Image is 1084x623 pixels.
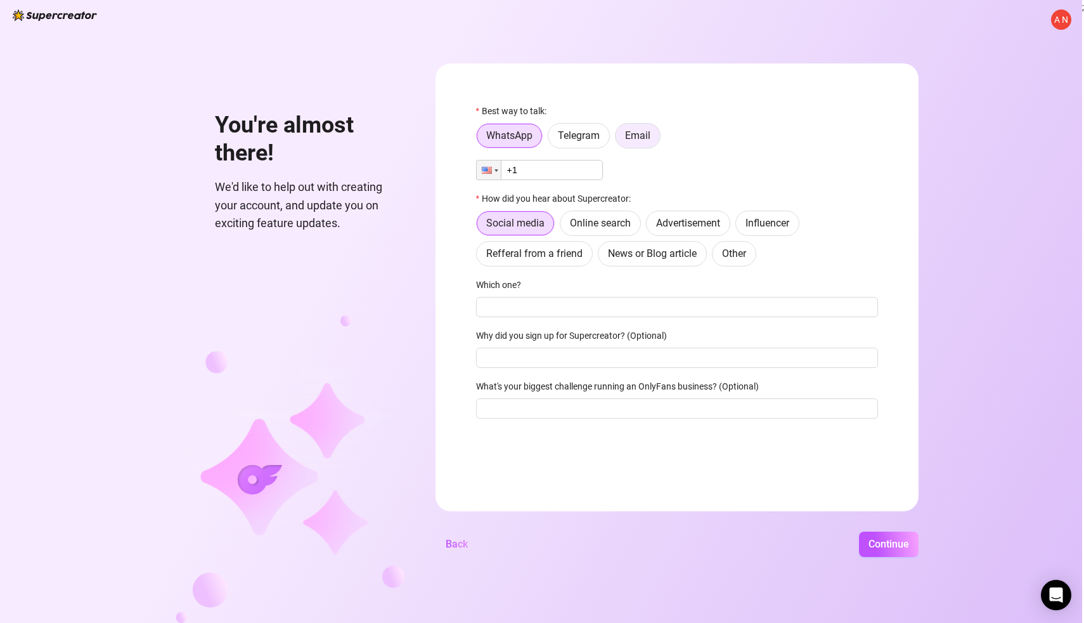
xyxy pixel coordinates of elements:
span: Other [722,247,746,259]
label: How did you hear about Supercreator: [476,192,639,206]
span: We'd like to help out with creating your account, and update you on exciting feature updates. [215,178,405,232]
div: Open Intercom Messenger [1041,580,1071,610]
label: Which one? [476,278,529,292]
span: Advertisement [656,217,720,229]
span: Online search [570,217,631,229]
label: Why did you sign up for Supercreator? (Optional) [476,329,675,343]
span: Back [446,538,468,550]
input: Why did you sign up for Supercreator? (Optional) [476,348,878,368]
label: Best way to talk: [476,104,555,118]
span: A N [1054,13,1068,27]
button: Back [436,532,478,557]
label: What's your biggest challenge running an OnlyFans business? (Optional) [476,379,767,393]
input: What's your biggest challenge running an OnlyFans business? (Optional) [476,398,878,419]
img: logo [13,10,97,21]
input: Which one? [476,297,878,317]
span: News or Blog article [608,247,697,259]
span: Email [625,129,650,141]
span: Continue [868,538,909,550]
h1: You're almost there! [215,112,405,167]
span: Social media [486,217,545,229]
span: WhatsApp [486,129,532,141]
div: United States: + 1 [477,161,501,180]
input: 1 (702) 123-4567 [476,160,603,180]
span: Refferal from a friend [486,247,583,259]
span: Telegram [558,129,600,141]
span: Influencer [745,217,789,229]
button: Continue [859,532,919,557]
